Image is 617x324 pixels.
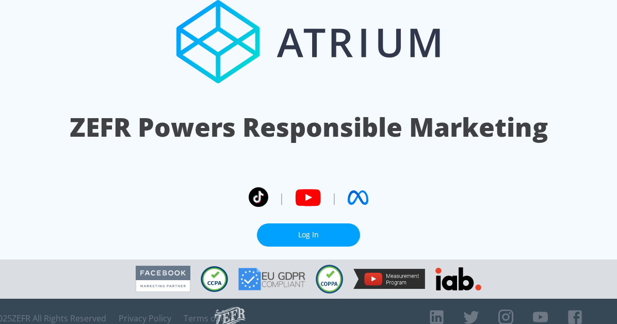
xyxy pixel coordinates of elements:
h1: ZEFR Powers Responsible Marketing [70,109,548,145]
img: Facebook Marketing Partner [136,266,190,292]
a: Log In [257,223,360,247]
a: Privacy Policy [119,313,171,323]
img: IAB [435,267,481,290]
a: Terms of Use [184,313,235,323]
img: CCPA Compliant [201,266,228,292]
img: YouTube Measurement Program [353,269,425,289]
span: | [331,190,337,205]
img: COPPA Compliant [316,265,343,294]
img: GDPR Compliant [238,268,305,290]
span: | [279,190,285,205]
